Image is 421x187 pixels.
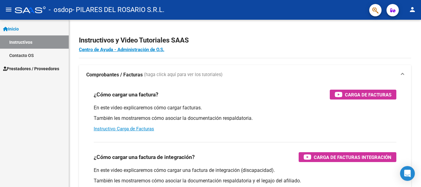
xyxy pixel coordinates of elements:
[345,91,391,99] span: Carga de Facturas
[94,115,396,122] p: También les mostraremos cómo asociar la documentación respaldatoria.
[79,47,164,52] a: Centro de Ayuda - Administración de O.S.
[314,153,391,161] span: Carga de Facturas Integración
[79,65,411,85] mat-expansion-panel-header: Comprobantes / Facturas (haga click aquí para ver los tutoriales)
[86,71,143,78] strong: Comprobantes / Facturas
[49,3,72,17] span: - osdop
[5,6,12,13] mat-icon: menu
[94,177,396,184] p: También les mostraremos cómo asociar la documentación respaldatoria y el legajo del afiliado.
[79,35,411,46] h2: Instructivos y Video Tutoriales SAAS
[94,104,396,111] p: En este video explicaremos cómo cargar facturas.
[94,90,158,99] h3: ¿Cómo cargar una factura?
[3,65,59,72] span: Prestadores / Proveedores
[94,167,396,174] p: En este video explicaremos cómo cargar una factura de integración (discapacidad).
[144,71,223,78] span: (haga click aquí para ver los tutoriales)
[94,126,154,132] a: Instructivo Carga de Facturas
[400,166,415,181] div: Open Intercom Messenger
[330,90,396,100] button: Carga de Facturas
[299,152,396,162] button: Carga de Facturas Integración
[94,153,195,161] h3: ¿Cómo cargar una factura de integración?
[72,3,165,17] span: - PILARES DEL ROSARIO S.R.L.
[409,6,416,13] mat-icon: person
[3,26,19,32] span: Inicio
